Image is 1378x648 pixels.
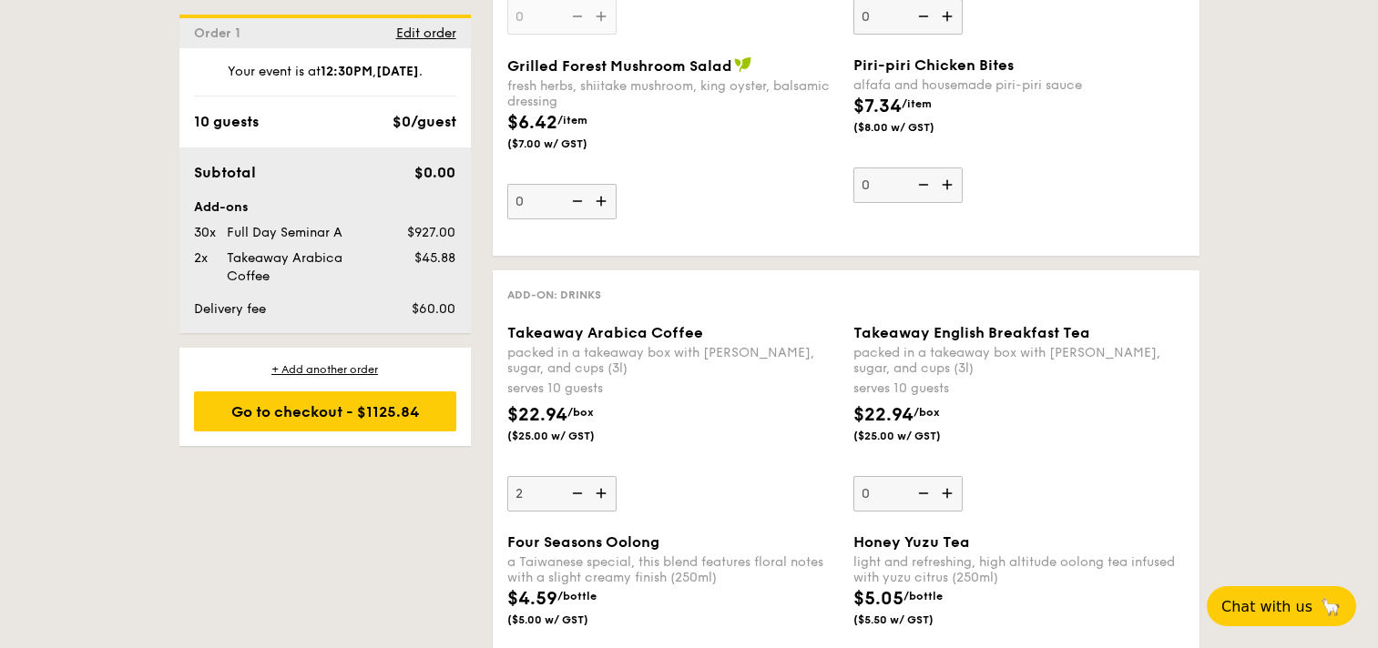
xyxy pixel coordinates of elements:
[557,114,587,127] span: /item
[194,111,259,133] div: 10 guests
[902,97,932,110] span: /item
[412,301,455,317] span: $60.00
[396,25,456,41] span: Edit order
[507,476,617,511] input: Takeaway Arabica Coffeepacked in a takeaway box with [PERSON_NAME], sugar, and cups (3l)serves 10...
[507,380,839,398] div: serves 10 guests
[562,476,589,511] img: icon-reduce.1d2dbef1.svg
[507,324,703,341] span: Takeaway Arabica Coffee
[853,77,1185,93] div: alfafa and housemade piri-piri sauce
[414,164,455,181] span: $0.00
[853,429,977,443] span: ($25.00 w/ GST)
[853,96,902,117] span: $7.34
[321,64,373,79] strong: 12:30PM
[194,391,456,431] div: Go to checkout - $1125.84
[853,120,977,135] span: ($8.00 w/ GST)
[589,476,617,511] img: icon-add.58712e84.svg
[853,404,914,426] span: $22.94
[1320,596,1342,617] span: 🦙
[507,588,557,610] span: $4.59
[507,184,617,219] input: Grilled Forest Mushroom Saladfresh herbs, shiitake mushroom, king oyster, balsamic dressing$6.42/...
[219,224,385,242] div: Full Day Seminar A
[376,64,419,79] strong: [DATE]
[734,56,752,73] img: icon-vegan.f8ff3823.svg
[507,57,732,75] span: Grilled Forest Mushroom Salad
[507,404,567,426] span: $22.94
[853,56,1014,74] span: Piri-piri Chicken Bites
[194,25,248,41] span: Order 1
[853,533,970,551] span: Honey Yuzu Tea
[853,167,963,203] input: Piri-piri Chicken Bitesalfafa and housemade piri-piri sauce$7.34/item($8.00 w/ GST)
[935,476,963,511] img: icon-add.58712e84.svg
[1221,598,1312,615] span: Chat with us
[853,613,977,627] span: ($5.50 w/ GST)
[507,289,601,301] span: Add-on: Drinks
[507,533,659,551] span: Four Seasons Oolong
[903,590,943,602] span: /bottle
[414,250,455,266] span: $45.88
[935,167,963,202] img: icon-add.58712e84.svg
[507,78,839,109] div: fresh herbs, shiitake mushroom, king oyster, balsamic dressing
[194,362,456,377] div: + Add another order
[219,249,385,286] div: Takeaway Arabica Coffee
[194,63,456,96] div: Your event is at , .
[187,249,219,268] div: 2x
[507,429,631,443] span: ($25.00 w/ GST)
[507,554,839,585] div: a Taiwanese special, this blend features floral notes with a slight creamy finish (250ml)
[507,613,631,627] span: ($5.00 w/ GST)
[1207,586,1356,626] button: Chat with us🦙
[567,406,594,419] span: /box
[187,224,219,242] div: 30x
[194,164,256,181] span: Subtotal
[194,301,266,317] span: Delivery fee
[853,380,1185,398] div: serves 10 guests
[853,588,903,610] span: $5.05
[914,406,940,419] span: /box
[507,137,631,151] span: ($7.00 w/ GST)
[908,167,935,202] img: icon-reduce.1d2dbef1.svg
[853,324,1090,341] span: Takeaway English Breakfast Tea
[853,476,963,511] input: Takeaway English Breakfast Teapacked in a takeaway box with [PERSON_NAME], sugar, and cups (3l)se...
[194,198,456,217] div: Add-ons
[507,345,839,376] div: packed in a takeaway box with [PERSON_NAME], sugar, and cups (3l)
[393,111,456,133] div: $0/guest
[853,554,1185,585] div: light and refreshing, high altitude oolong tea infused with yuzu citrus (250ml)
[562,184,589,218] img: icon-reduce.1d2dbef1.svg
[407,225,455,240] span: $927.00
[853,345,1185,376] div: packed in a takeaway box with [PERSON_NAME], sugar, and cups (3l)
[507,112,557,134] span: $6.42
[908,476,935,511] img: icon-reduce.1d2dbef1.svg
[557,590,597,602] span: /bottle
[589,184,617,218] img: icon-add.58712e84.svg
